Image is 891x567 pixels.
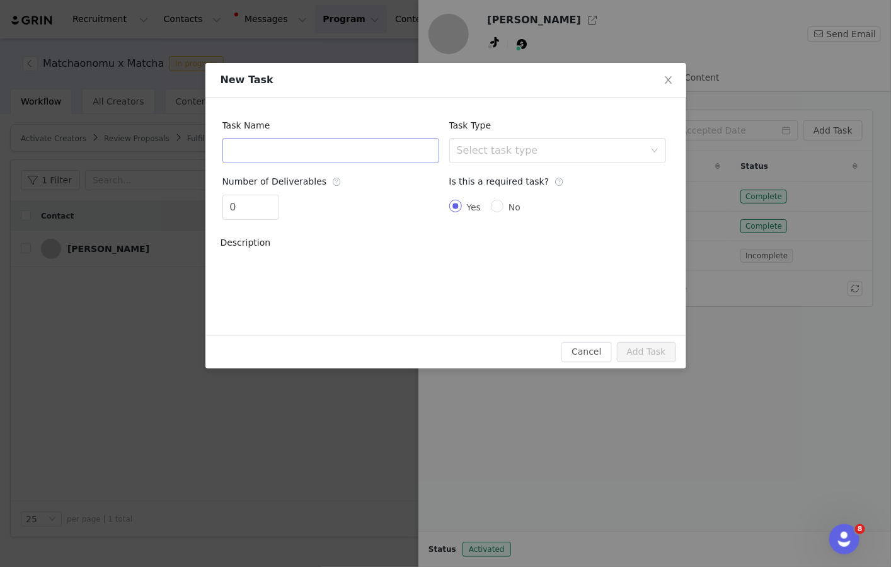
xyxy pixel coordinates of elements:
div: Select task type [457,144,645,157]
label: Task Name [222,120,277,130]
span: No [503,202,526,212]
span: Yes [462,202,486,212]
span: 8 [855,524,865,534]
button: Add Task [617,342,676,362]
i: icon: close [664,75,674,85]
span: Is this a required task? [449,176,564,186]
button: Close [651,63,686,98]
span: New Task [221,74,273,86]
label: Description [221,238,277,248]
button: Cancel [561,342,611,362]
i: icon: down [651,147,658,156]
span: Number of Deliverables [222,176,342,186]
iframe: Intercom live chat [829,524,859,554]
label: Task Type [449,120,498,130]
